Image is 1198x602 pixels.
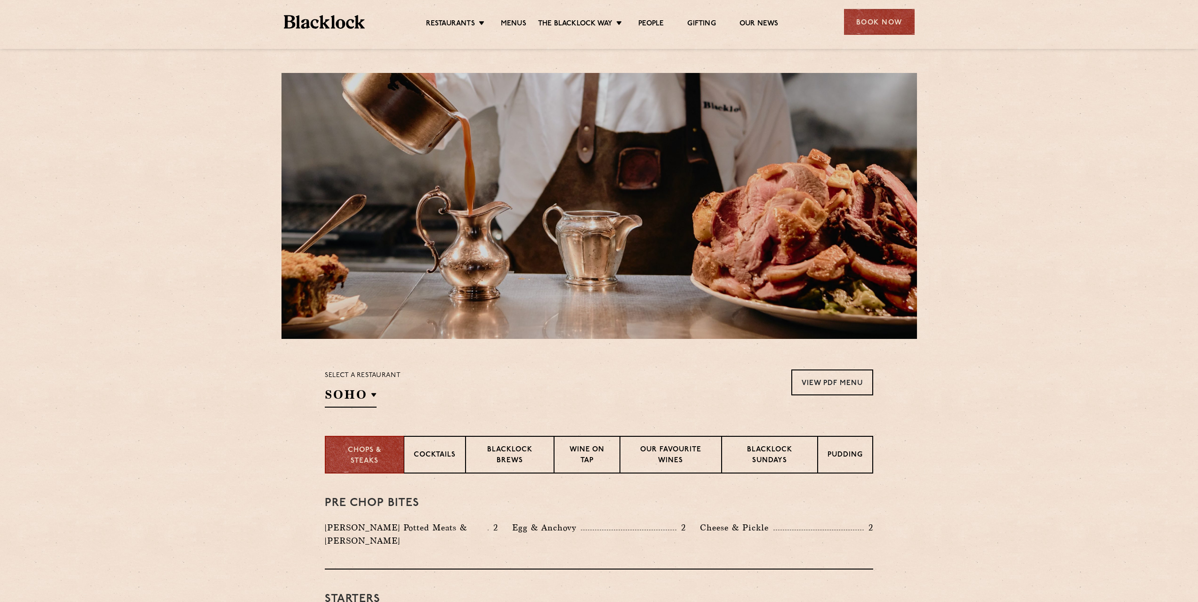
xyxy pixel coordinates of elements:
a: People [638,19,664,30]
p: 2 [676,522,686,534]
p: Blacklock Sundays [732,445,808,467]
p: Wine on Tap [564,445,610,467]
p: 2 [864,522,873,534]
p: Select a restaurant [325,369,401,382]
p: Blacklock Brews [475,445,544,467]
a: Gifting [687,19,716,30]
p: Pudding [828,450,863,462]
a: Menus [501,19,526,30]
p: Egg & Anchovy [512,521,581,534]
p: Chops & Steaks [335,445,394,466]
div: Book Now [844,9,915,35]
a: The Blacklock Way [538,19,612,30]
p: [PERSON_NAME] Potted Meats & [PERSON_NAME] [325,521,488,547]
h2: SOHO [325,386,377,408]
h3: Pre Chop Bites [325,497,873,509]
p: Our favourite wines [630,445,711,467]
a: Our News [740,19,779,30]
a: View PDF Menu [791,369,873,395]
img: BL_Textured_Logo-footer-cropped.svg [284,15,365,29]
p: Cocktails [414,450,456,462]
a: Restaurants [426,19,475,30]
p: Cheese & Pickle [700,521,773,534]
p: 2 [489,522,498,534]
